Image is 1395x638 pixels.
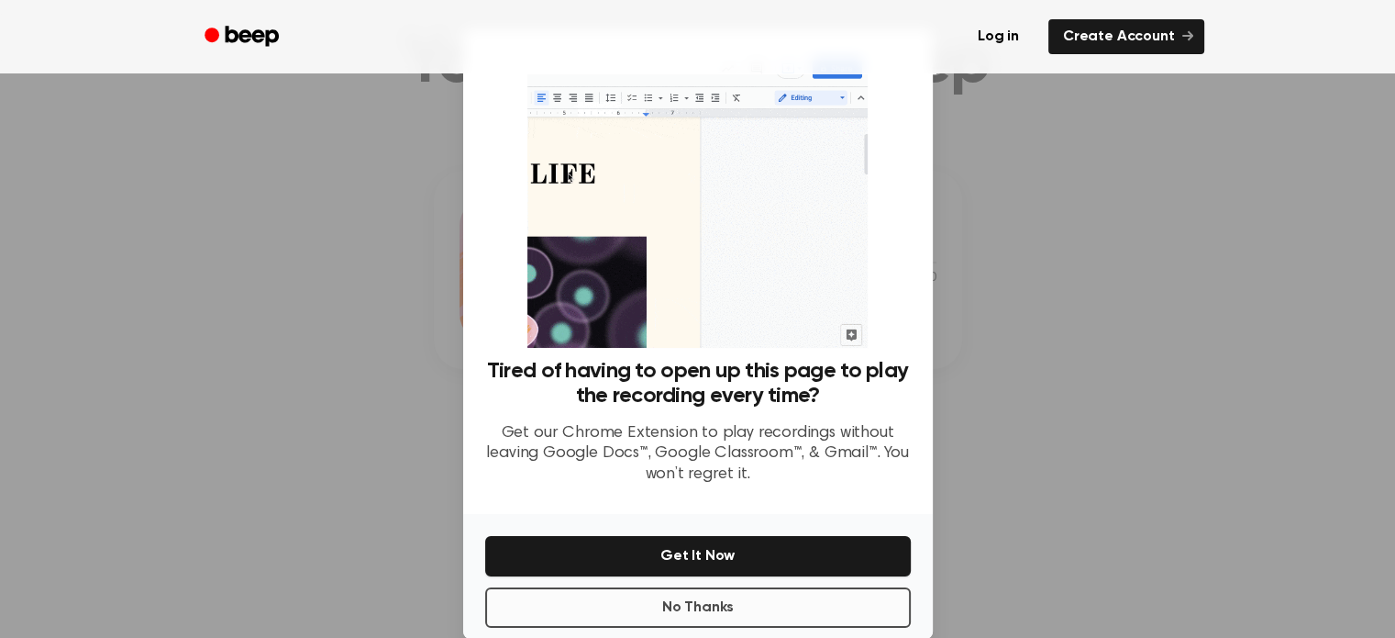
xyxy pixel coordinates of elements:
a: Create Account [1048,19,1204,54]
button: Get It Now [485,536,911,576]
img: Beep extension in action [527,51,868,348]
a: Beep [192,19,295,55]
h3: Tired of having to open up this page to play the recording every time? [485,359,911,409]
a: Log in [959,16,1037,58]
button: No Thanks [485,588,911,628]
p: Get our Chrome Extension to play recordings without leaving Google Docs™, Google Classroom™, & Gm... [485,423,911,486]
